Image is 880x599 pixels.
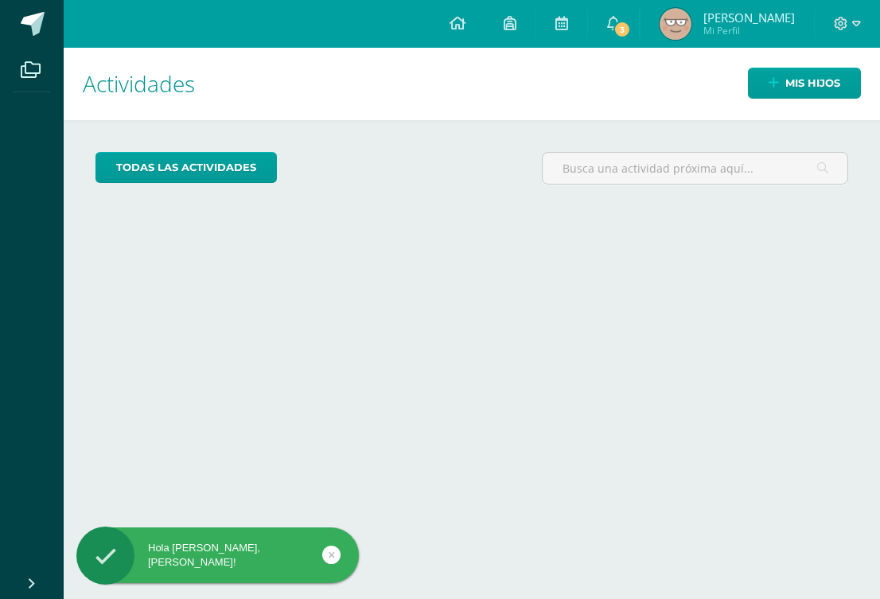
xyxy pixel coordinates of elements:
h1: Actividades [83,48,861,120]
input: Busca una actividad próxima aquí... [543,153,847,184]
span: 3 [613,21,631,38]
div: Hola [PERSON_NAME], [PERSON_NAME]! [76,541,359,570]
span: Mis hijos [785,68,840,98]
span: [PERSON_NAME] [703,10,795,25]
a: todas las Actividades [95,152,277,183]
img: 2e96cb3e5b8e14c85ed69ee936b51d71.png [660,8,691,40]
span: Mi Perfil [703,24,795,37]
a: Mis hijos [748,68,861,99]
